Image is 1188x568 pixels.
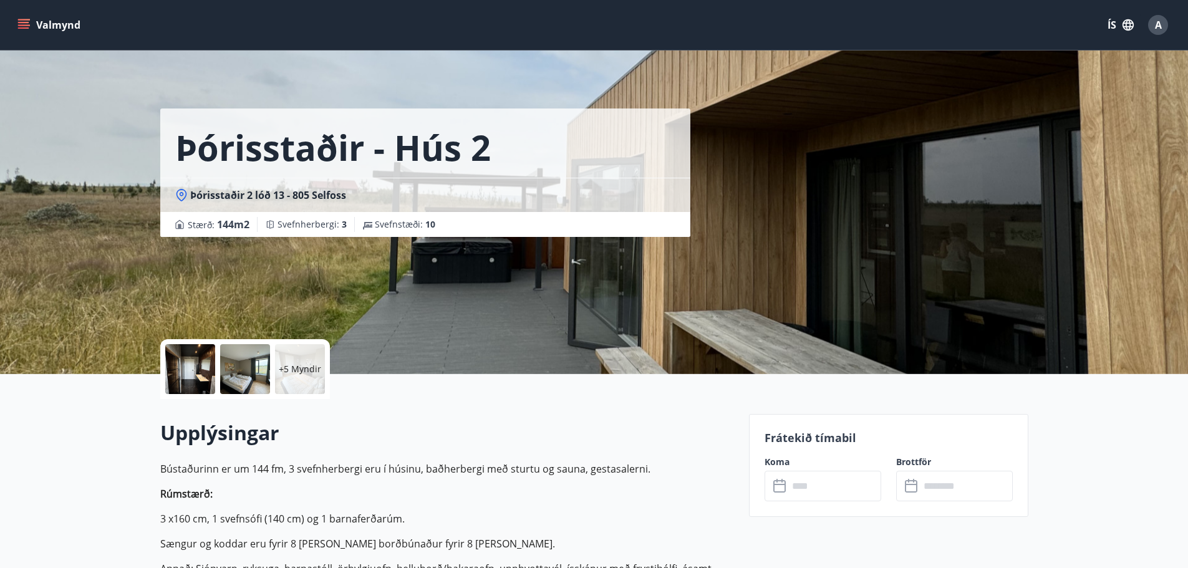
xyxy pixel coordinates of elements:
[15,14,85,36] button: menu
[217,218,249,231] span: 144 m2
[1101,14,1141,36] button: ÍS
[1155,18,1162,32] span: A
[279,363,321,375] p: +5 Myndir
[425,218,435,230] span: 10
[160,511,734,526] p: 3 x160 cm, 1 svefnsófi (140 cm) og 1 barnaferðarúm.
[160,536,734,551] p: Sængur og koddar eru fyrir 8 [PERSON_NAME] borðbúnaður fyrir 8 [PERSON_NAME].
[896,456,1013,468] label: Brottför
[160,419,734,446] h2: Upplýsingar
[375,218,435,231] span: Svefnstæði :
[278,218,347,231] span: Svefnherbergi :
[160,461,734,476] p: Bústaðurinn er um 144 fm, 3 svefnherbergi eru í húsinu, baðherbergi með sturtu og sauna, gestasal...
[188,217,249,232] span: Stærð :
[342,218,347,230] span: 3
[765,456,881,468] label: Koma
[1143,10,1173,40] button: A
[765,430,1013,446] p: Frátekið tímabil
[175,123,491,171] h1: Þórisstaðir - Hús 2
[190,188,346,202] span: Þórisstaðir 2 lóð 13 - 805 Selfoss
[160,487,213,501] strong: Rúmstærð:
